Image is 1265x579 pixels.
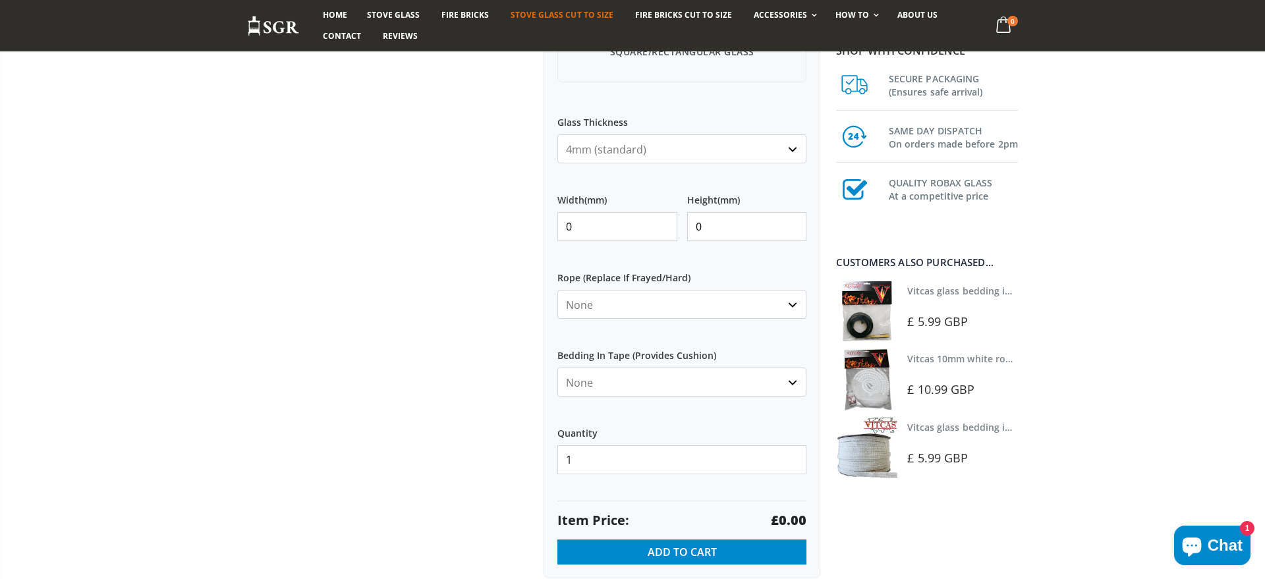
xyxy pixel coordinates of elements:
[584,194,607,206] span: (mm)
[771,511,806,530] strong: £0.00
[836,348,897,410] img: Vitcas white rope, glue and gloves kit 10mm
[313,26,371,47] a: Contact
[907,314,968,329] span: £ 5.99 GBP
[907,381,974,397] span: £ 10.99 GBP
[557,539,806,565] button: Add to Cart
[557,105,806,129] label: Glass Thickness
[501,5,623,26] a: Stove Glass Cut To Size
[432,5,499,26] a: Fire Bricks
[511,9,613,20] span: Stove Glass Cut To Size
[836,281,897,342] img: Vitcas stove glass bedding in tape
[557,339,806,362] label: Bedding In Tape (Provides Cushion)
[373,26,428,47] a: Reviews
[754,9,807,20] span: Accessories
[907,285,1153,297] a: Vitcas glass bedding in tape - 2mm x 10mm x 2 meters
[889,122,1018,151] h3: SAME DAY DISPATCH On orders made before 2pm
[836,258,1018,267] div: Customers also purchased...
[635,9,732,20] span: Fire Bricks Cut To Size
[826,5,885,26] a: How To
[991,13,1018,39] a: 0
[625,5,742,26] a: Fire Bricks Cut To Size
[323,9,347,20] span: Home
[383,30,418,41] span: Reviews
[571,45,793,59] p: Square/Rectangular Glass
[557,183,677,207] label: Width
[367,9,420,20] span: Stove Glass
[887,5,947,26] a: About us
[836,417,897,478] img: Vitcas stove glass bedding in tape
[323,30,361,41] span: Contact
[889,70,1018,99] h3: SECURE PACKAGING (Ensures safe arrival)
[557,511,629,530] span: Item Price:
[357,5,430,26] a: Stove Glass
[835,9,869,20] span: How To
[889,174,1018,203] h3: QUALITY ROBAX GLASS At a competitive price
[441,9,489,20] span: Fire Bricks
[907,450,968,466] span: £ 5.99 GBP
[557,416,806,440] label: Quantity
[1007,16,1018,26] span: 0
[247,15,300,37] img: Stove Glass Replacement
[648,545,717,559] span: Add to Cart
[897,9,938,20] span: About us
[907,421,1187,433] a: Vitcas glass bedding in tape - 2mm x 15mm x 2 meters (White)
[557,261,806,285] label: Rope (Replace If Frayed/Hard)
[744,5,824,26] a: Accessories
[717,194,740,206] span: (mm)
[907,352,1166,365] a: Vitcas 10mm white rope kit - includes rope seal and glue!
[687,183,807,207] label: Height
[1170,526,1254,568] inbox-online-store-chat: Shopify online store chat
[313,5,357,26] a: Home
